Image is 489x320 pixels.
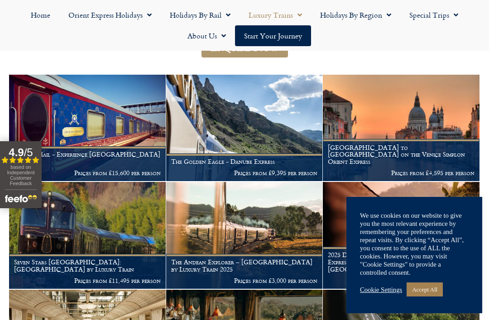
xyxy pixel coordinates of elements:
[360,211,469,277] div: We use cookies on our website to give you the most relevant experience by remembering your prefer...
[9,75,166,182] a: Madras Mail - Experience [GEOGRAPHIC_DATA] by Train Prices from £15,600 per person
[171,169,318,177] p: Prices from £9,395 per person
[328,144,475,165] h1: [GEOGRAPHIC_DATA] to [GEOGRAPHIC_DATA] on the Venice Simplon Orient Express
[171,158,318,165] h1: The Golden Eagle - Danube Express
[171,258,318,273] h1: The Andean Explorer – [GEOGRAPHIC_DATA] by Luxury Train 2025
[400,5,467,25] a: Special Trips
[360,286,402,294] a: Cookie Settings
[323,75,480,182] a: [GEOGRAPHIC_DATA] to [GEOGRAPHIC_DATA] on the Venice Simplon Orient Express Prices from £4,595 pe...
[59,5,161,25] a: Orient Express Holidays
[328,169,475,177] p: Prices from £4,595 per person
[328,251,475,272] h1: 2025 Departures -The Eastern and Oriental Express – Wellness & The Essence [GEOGRAPHIC_DATA]
[14,258,161,273] h1: Seven Stars [GEOGRAPHIC_DATA]: [GEOGRAPHIC_DATA] by Luxury Train
[14,151,161,165] h1: Madras Mail - Experience [GEOGRAPHIC_DATA] by Train
[407,282,443,296] a: Accept All
[328,277,475,284] p: Prices from £4,500 per person
[14,277,161,284] p: Prices from £11,495 per person
[166,182,323,289] a: The Andean Explorer – [GEOGRAPHIC_DATA] by Luxury Train 2025 Prices from £3,000 per person
[161,5,240,25] a: Holidays by Rail
[14,169,161,177] p: Prices from £15,600 per person
[240,5,311,25] a: Luxury Trains
[5,5,484,46] nav: Menu
[311,5,400,25] a: Holidays by Region
[323,182,480,289] a: 2025 Departures -The Eastern and Oriental Express – Wellness & The Essence [GEOGRAPHIC_DATA] Pric...
[178,25,235,46] a: About Us
[171,277,318,284] p: Prices from £3,000 per person
[22,5,59,25] a: Home
[9,182,166,289] a: Seven Stars [GEOGRAPHIC_DATA]: [GEOGRAPHIC_DATA] by Luxury Train Prices from £11,495 per person
[323,75,479,181] img: Orient Express Special Venice compressed
[166,75,323,182] a: The Golden Eagle - Danube Express Prices from £9,395 per person
[235,25,311,46] a: Start your Journey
